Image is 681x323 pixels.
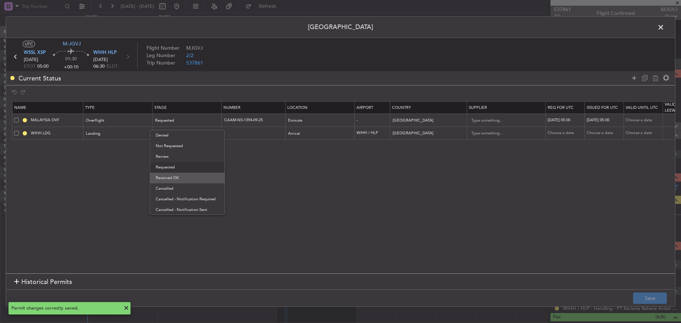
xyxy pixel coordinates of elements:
span: Not Requested [156,141,219,151]
span: Requested [156,162,219,173]
span: Cancelled - Notification Required [156,194,219,205]
span: Cancelled [156,183,219,194]
span: Denied [156,130,219,141]
span: Cancelled - Notification Sent [156,205,219,215]
span: Review [156,151,219,162]
span: Received OK [156,173,219,183]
